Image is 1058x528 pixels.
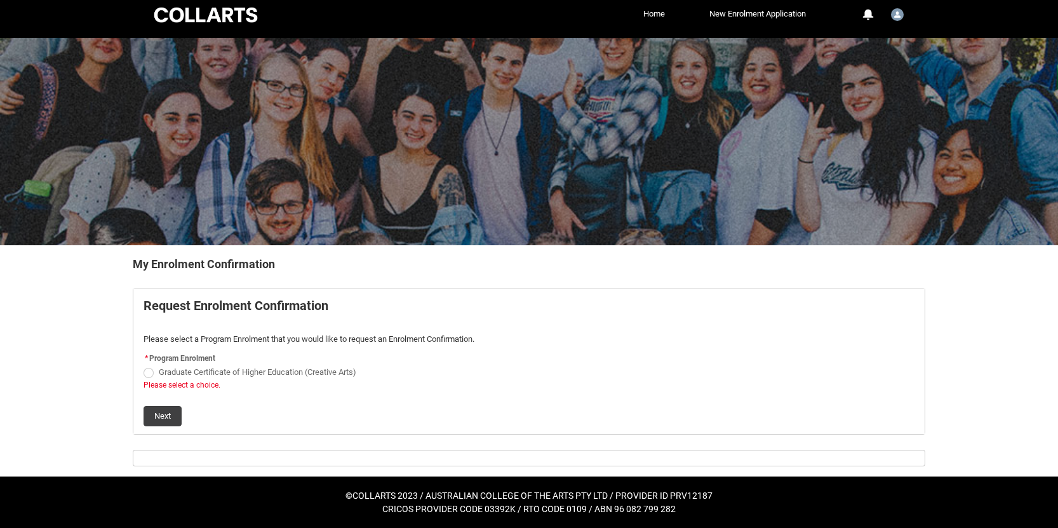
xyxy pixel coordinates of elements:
[891,8,904,21] img: Student.sbreese.20242077
[133,288,925,435] article: REDU_Generate_Enrolment_Confirmation flow
[144,381,220,389] span: Please select a choice.
[144,406,182,426] button: Next
[640,4,668,24] a: Home
[149,354,215,363] span: Program Enrolment
[144,333,914,346] p: Please select a Program Enrolment that you would like to request an Enrolment Confirmation.
[144,298,328,313] b: Request Enrolment Confirmation
[133,257,275,271] b: My Enrolment Confirmation
[706,4,809,24] a: New Enrolment Application
[145,354,148,363] abbr: required
[888,3,907,24] button: User Profile Student.sbreese.20242077
[159,367,356,377] span: Graduate Certificate of Higher Education (Creative Arts)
